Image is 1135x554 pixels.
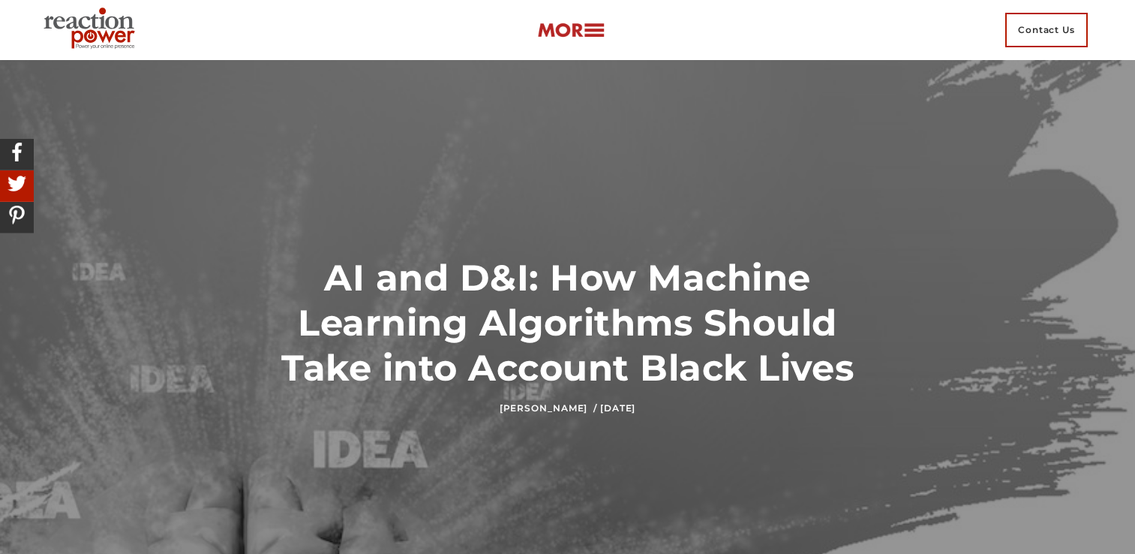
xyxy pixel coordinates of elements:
img: Share On Twitter [4,170,30,197]
img: Executive Branding | Personal Branding Agency [38,3,146,57]
img: Share On Pinterest [4,202,30,228]
span: Contact Us [1005,13,1088,47]
a: [PERSON_NAME] / [500,402,597,414]
img: Share On Facebook [4,139,30,165]
img: more-btn.png [537,22,605,39]
h1: AI and D&I: How Machine Learning Algorithms Should Take into Account Black Lives [254,255,881,390]
time: [DATE] [600,402,635,414]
